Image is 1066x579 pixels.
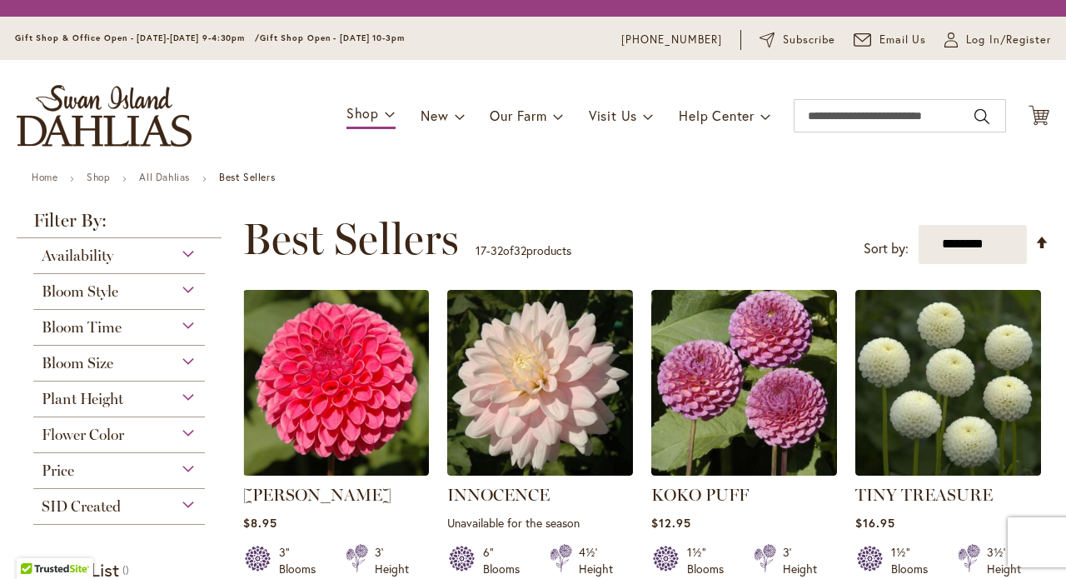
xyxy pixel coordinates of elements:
[42,354,113,372] span: Bloom Size
[879,32,927,48] span: Email Us
[243,485,391,505] a: [PERSON_NAME]
[243,515,277,531] span: $8.95
[375,544,409,577] div: 3' Height
[421,107,448,124] span: New
[855,485,993,505] a: TINY TREASURE
[447,485,550,505] a: INNOCENCE
[139,171,190,183] a: All Dahlias
[987,544,1021,577] div: 3½' Height
[944,32,1051,48] a: Log In/Register
[679,107,755,124] span: Help Center
[42,282,118,301] span: Bloom Style
[651,515,691,531] span: $12.95
[687,544,734,577] div: 1½" Blooms
[346,104,379,122] span: Shop
[589,107,637,124] span: Visit Us
[260,32,405,43] span: Gift Shop Open - [DATE] 10-3pm
[651,485,749,505] a: KOKO PUFF
[651,463,837,479] a: KOKO PUFF
[783,544,817,577] div: 3' Height
[491,242,503,258] span: 32
[483,544,530,577] div: 6" Blooms
[17,212,222,238] strong: Filter By:
[32,171,57,183] a: Home
[854,32,927,48] a: Email Us
[42,247,113,265] span: Availability
[514,242,526,258] span: 32
[651,290,837,476] img: KOKO PUFF
[447,463,633,479] a: INNOCENCE
[490,107,546,124] span: Our Farm
[42,497,121,516] span: SID Created
[42,390,123,408] span: Plant Height
[476,242,486,258] span: 17
[243,463,429,479] a: REBECCA LYNN
[476,237,571,264] p: - of products
[42,462,74,480] span: Price
[855,463,1041,479] a: TINY TREASURE
[783,32,835,48] span: Subscribe
[243,290,429,476] img: REBECCA LYNN
[855,290,1041,476] img: TINY TREASURE
[864,233,909,264] label: Sort by:
[87,171,110,183] a: Shop
[966,32,1051,48] span: Log In/Register
[42,426,124,444] span: Flower Color
[279,544,326,577] div: 3" Blooms
[219,171,275,183] strong: Best Sellers
[447,290,633,476] img: INNOCENCE
[17,85,192,147] a: store logo
[621,32,722,48] a: [PHONE_NUMBER]
[242,214,459,264] span: Best Sellers
[760,32,835,48] a: Subscribe
[42,318,122,337] span: Bloom Time
[447,515,633,531] p: Unavailable for the season
[579,544,613,577] div: 4½' Height
[891,544,938,577] div: 1½" Blooms
[855,515,895,531] span: $16.95
[15,32,260,43] span: Gift Shop & Office Open - [DATE]-[DATE] 9-4:30pm /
